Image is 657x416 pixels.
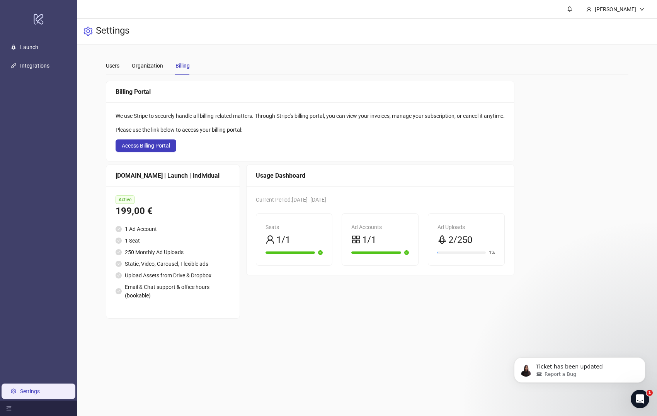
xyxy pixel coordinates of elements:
[116,261,122,267] span: check-circle
[116,272,122,278] span: check-circle
[631,390,649,408] iframe: Intercom live chat
[586,7,592,12] span: user
[116,236,230,245] li: 1 Seat
[489,250,495,255] span: 1%
[592,5,639,14] div: [PERSON_NAME]
[132,61,163,70] div: Organization
[106,61,119,70] div: Users
[6,406,12,411] span: menu-fold
[567,6,572,12] span: bell
[116,112,505,120] div: We use Stripe to securely handle all billing-related matters. Through Stripe's billing portal, yo...
[20,63,49,69] a: Integrations
[122,143,170,149] span: Access Billing Portal
[116,288,122,294] span: check-circle
[639,7,645,12] span: down
[116,139,176,152] button: Access Billing Portal
[256,171,505,180] div: Usage Dashboard
[404,250,409,255] span: check-circle
[266,235,275,244] span: user
[437,223,495,231] div: Ad Uploads
[116,249,122,255] span: check-circle
[116,271,230,280] li: Upload Assets from Drive & Dropbox
[437,235,447,244] span: rocket
[116,248,230,256] li: 250 Monthly Ad Uploads
[20,44,38,50] a: Launch
[276,233,290,248] span: 1/1
[20,388,40,394] a: Settings
[362,233,376,248] span: 1/1
[116,204,230,219] div: 199,00 €
[116,238,122,244] span: check-circle
[116,260,230,268] li: Static, Video, Carousel, Flexible ads
[116,225,230,233] li: 1 Ad Account
[351,223,409,231] div: Ad Accounts
[175,61,190,70] div: Billing
[116,226,122,232] span: check-circle
[502,341,657,395] iframe: Intercom notifications message
[83,27,93,36] span: setting
[351,235,361,244] span: appstore
[116,87,505,97] div: Billing Portal
[266,223,323,231] div: Seats
[647,390,653,396] span: 1
[116,171,230,180] div: [DOMAIN_NAME] | Launch | Individual
[116,283,230,300] li: Email & Chat support & office hours (bookable)
[256,197,326,203] span: Current Period: [DATE] - [DATE]
[116,195,134,204] span: Active
[318,250,323,255] span: check-circle
[96,25,129,38] h3: Settings
[116,126,505,134] div: Please use the link below to access your billing portal:
[448,233,472,248] span: 2/250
